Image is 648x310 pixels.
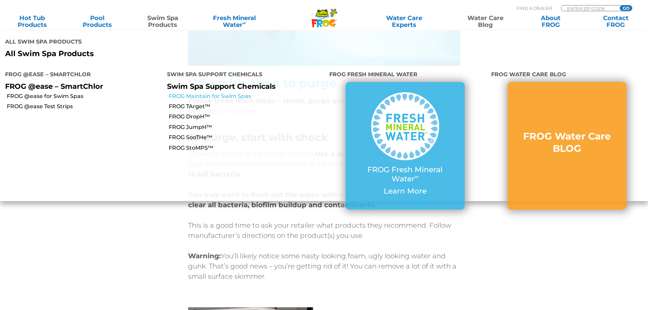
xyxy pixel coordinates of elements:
a: FROG Maintain for Swim Spas [169,93,324,100]
input: Zip Code Form [566,5,612,11]
a: FROG SooTHe™ [169,134,324,141]
a: Water CareExperts [363,15,445,28]
h4: FROG Water Care BLOG [491,68,643,82]
sup: ∞ [243,20,246,26]
h4: FROG Fresh Mineral Water [329,68,481,82]
a: FROG StoMPS™ [169,144,324,152]
strong: You may want to flush out the pipes with a flush product formulated to clear all bacteria, biofil... [188,191,447,209]
p: This is a good time to ask your retailer what products they recommend. Follow manufacturer’s dire... [188,220,460,241]
h4: All Swim Spa Products [5,36,319,49]
p: FROG @ease – SmartChlor [5,82,157,91]
p: Find A Dealer [517,5,552,11]
strong: Warning: [188,252,221,260]
p: FROG Fresh Mineral Water [359,165,451,183]
input: GO [620,5,632,11]
p: You’ll likely notice some nasty looking foam, ugly looking water and gunk. That’s good news – you... [188,251,460,281]
a: Fresh MineralWater∞ [202,15,266,28]
p: Learn More [359,187,451,196]
a: FROG Fresh Mineral Water∞ Learn More [359,92,451,199]
a: All Swim Spa Products [5,49,319,58]
a: FROG TArget™ [169,103,324,110]
h4: Swim Spa Support Chemicals [167,68,319,82]
a: ContactFROG [591,15,641,28]
a: Swim Spa Support Chemicals [167,82,276,91]
h4: FROG @ease – SmartChlor [5,68,157,82]
a: PoolProducts [72,15,123,28]
a: FROG JumpH™ [169,124,324,131]
h3: FROG Water Care BLOG [521,130,613,155]
a: AboutFROG [525,15,576,28]
sup: ∞ [415,173,419,180]
a: FROG @ease for Swim Spas [7,93,162,100]
a: Hot TubProducts [7,15,57,28]
a: Swim SpaProducts [137,15,188,28]
a: Water CareBlog [460,15,511,28]
a: FROG DropH™ [169,113,324,120]
a: FROG @ease Test Strips [7,103,162,110]
a: FROG Water Care BLOG [521,130,613,162]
